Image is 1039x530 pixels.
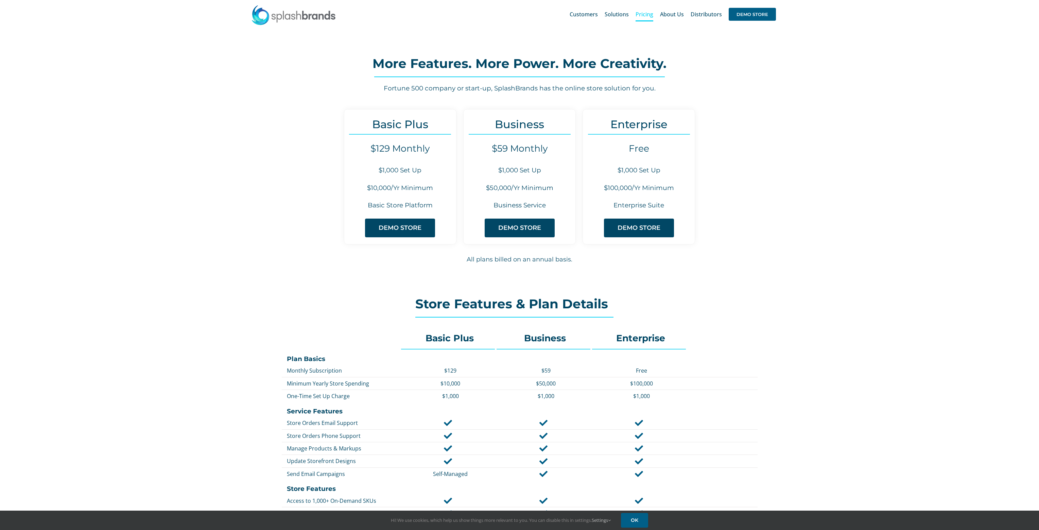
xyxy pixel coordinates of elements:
[281,84,757,93] h6: Fortune 500 company or start-up, SplashBrands has the online store solution for you.
[464,201,575,210] h6: Business Service
[464,143,575,154] h4: $59 Monthly
[287,367,399,374] p: Monthly Subscription
[691,3,722,25] a: Distributors
[502,392,590,400] p: $1,000
[406,367,495,374] p: $129
[583,166,695,175] h6: $1,000 Set Up
[583,118,695,131] h3: Enterprise
[636,12,653,17] span: Pricing
[570,3,598,25] a: Customers
[426,332,474,344] strong: Basic Plus
[583,143,695,154] h4: Free
[251,5,336,25] img: SplashBrands.com Logo
[616,332,665,344] strong: Enterprise
[583,201,695,210] h6: Enterprise Suite
[570,12,598,17] span: Customers
[287,457,399,465] p: Update Storefront Designs
[502,367,590,374] p: $59
[691,12,722,17] span: Distributors
[498,224,541,232] span: DEMO STORE
[502,380,590,387] p: $50,000
[287,485,336,493] strong: Store Features
[464,118,575,131] h3: Business
[287,380,399,387] p: Minimum Yearly Store Spending
[618,224,660,232] span: DEMO STORE
[287,407,343,415] strong: Service Features
[287,355,325,363] strong: Plan Basics
[592,517,611,523] a: Settings
[636,3,653,25] a: Pricing
[597,392,686,400] p: $1,000
[344,184,456,193] h6: $10,000/Yr Minimum
[464,184,575,193] h6: $50,000/Yr Minimum
[287,432,399,440] p: Store Orders Phone Support
[287,470,399,478] p: Send Email Campaigns
[415,297,624,311] h2: Store Features & Plan Details
[621,513,648,528] a: OK
[287,392,399,400] p: One-Time Set Up Charge
[344,166,456,175] h6: $1,000 Set Up
[365,219,435,237] a: DEMO STORE
[287,510,399,517] p: Order Approvals
[282,255,758,264] h6: All plans billed on an annual basis.
[660,12,684,17] span: About Us
[344,143,456,154] h4: $129 Monthly
[281,57,757,70] h2: More Features. More Power. More Creativity.
[344,201,456,210] h6: Basic Store Platform
[287,445,399,452] p: Manage Products & Markups
[287,419,399,427] p: Store Orders Email Support
[583,184,695,193] h6: $100,000/Yr Minimum
[406,470,495,478] p: Self-Managed
[485,219,555,237] a: DEMO STORE
[729,8,776,21] span: DEMO STORE
[287,497,399,505] p: Access to 1,000+ On-Demand SKUs
[406,380,495,387] p: $10,000
[379,224,421,232] span: DEMO STORE
[729,3,776,25] a: DEMO STORE
[391,517,611,523] span: Hi! We use cookies, which help us show things more relevant to you. You can disable this in setti...
[464,166,575,175] h6: $1,000 Set Up
[570,3,776,25] nav: Main Menu
[604,219,674,237] a: DEMO STORE
[406,392,495,400] p: $1,000
[605,12,629,17] span: Solutions
[524,332,566,344] strong: Business
[344,118,456,131] h3: Basic Plus
[597,367,686,374] p: Free
[597,380,686,387] p: $100,000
